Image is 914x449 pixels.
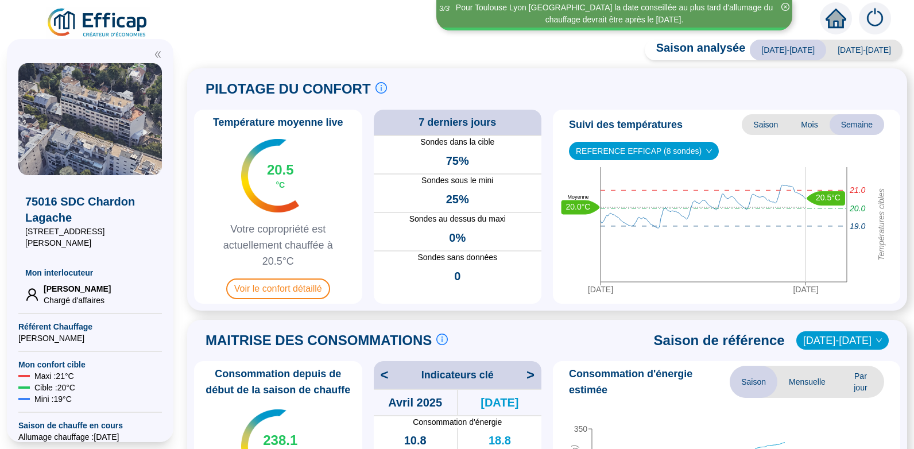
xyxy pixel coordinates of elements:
tspan: [DATE] [588,285,613,294]
span: REFERENCE EFFICAP (8 sondes) [576,142,712,160]
span: Mensuelle [777,366,837,398]
span: 75016 SDC Chardon Lagache [25,193,155,226]
span: Sondes sans données [374,251,542,264]
span: [PERSON_NAME] [18,332,162,344]
span: Maxi : 21 °C [34,370,74,382]
i: 3 / 3 [439,4,450,13]
img: indicateur températures [241,139,299,212]
span: Votre copropriété est actuellement chauffée à 20.5°C [199,221,358,269]
div: Pour Toulouse Lyon [GEOGRAPHIC_DATA] la date conseillée au plus tard d'allumage du chauffage devr... [438,2,791,26]
span: 20.5 [267,161,294,179]
span: 18.8 [489,432,511,448]
span: Saison analysée [645,40,746,60]
span: Chargé d'affaires [44,295,111,306]
span: 0% [449,230,466,246]
span: Consommation d'énergie [374,416,542,428]
span: [DATE] [481,394,518,411]
span: Température moyenne live [206,114,350,130]
span: Sondes au dessus du maxi [374,213,542,225]
span: MAITRISE DES CONSOMMATIONS [206,331,432,350]
span: 75% [446,153,469,169]
span: Consommation d'énergie estimée [569,366,730,398]
span: Saison de référence [654,331,785,350]
span: Saison de chauffe en cours [18,420,162,431]
span: user [25,288,39,301]
span: 0 [454,268,460,284]
text: Moyenne [567,194,588,200]
span: Consommation depuis de début de la saison de chauffe [199,366,358,398]
span: > [526,366,541,384]
img: alerts [859,2,891,34]
tspan: 20.0 [849,203,865,212]
span: Cible : 20 °C [34,382,75,393]
span: Sondes dans la cible [374,136,542,148]
span: [DATE]-[DATE] [826,40,903,60]
span: [PERSON_NAME] [44,283,111,295]
tspan: 350 [574,424,588,433]
span: Sondes sous le mini [374,175,542,187]
span: [STREET_ADDRESS][PERSON_NAME] [25,226,155,249]
span: [DATE]-[DATE] [750,40,826,60]
span: info-circle [436,334,448,345]
img: efficap energie logo [46,7,150,39]
span: PILOTAGE DU CONFORT [206,80,371,98]
text: 20.0°C [566,202,591,211]
tspan: 19.0 [850,221,865,230]
span: Mon interlocuteur [25,267,155,278]
span: double-left [154,51,162,59]
tspan: [DATE] [793,285,818,294]
span: Référent Chauffage [18,321,162,332]
span: °C [276,179,285,191]
span: Mois [789,114,830,135]
span: 7 derniers jours [419,114,496,130]
span: Avril 2025 [388,394,442,411]
span: Semaine [830,114,884,135]
span: close-circle [781,3,789,11]
span: Mini : 19 °C [34,393,72,405]
span: 10.8 [404,432,427,448]
span: Saison [742,114,789,135]
span: info-circle [375,82,387,94]
span: 2019-2020 [803,332,882,349]
span: Par jour [837,366,884,398]
span: home [826,8,846,29]
span: Voir le confort détaillé [226,278,330,299]
span: Indicateurs clé [421,367,494,383]
span: Suivi des températures [569,117,683,133]
span: Allumage chauffage : [DATE] [18,431,162,443]
tspan: Températures cibles [877,188,886,261]
span: down [876,337,882,344]
tspan: 21.0 [849,185,865,195]
span: Mon confort cible [18,359,162,370]
span: down [706,148,712,154]
span: Saison [730,366,777,398]
span: 25% [446,191,469,207]
span: < [374,366,389,384]
text: 20.5°C [816,193,841,202]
